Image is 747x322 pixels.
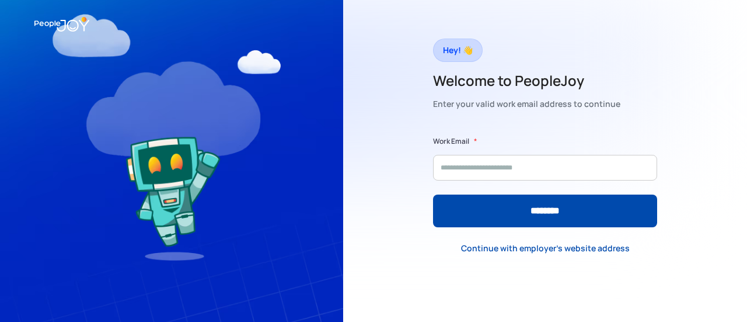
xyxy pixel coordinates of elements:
[433,96,620,112] div: Enter your valid work email address to continue
[433,136,469,147] label: Work Email
[433,71,620,90] h2: Welcome to PeopleJoy
[433,136,657,227] form: Form
[461,243,630,254] div: Continue with employer's website address
[452,236,639,260] a: Continue with employer's website address
[443,42,473,58] div: Hey! 👋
